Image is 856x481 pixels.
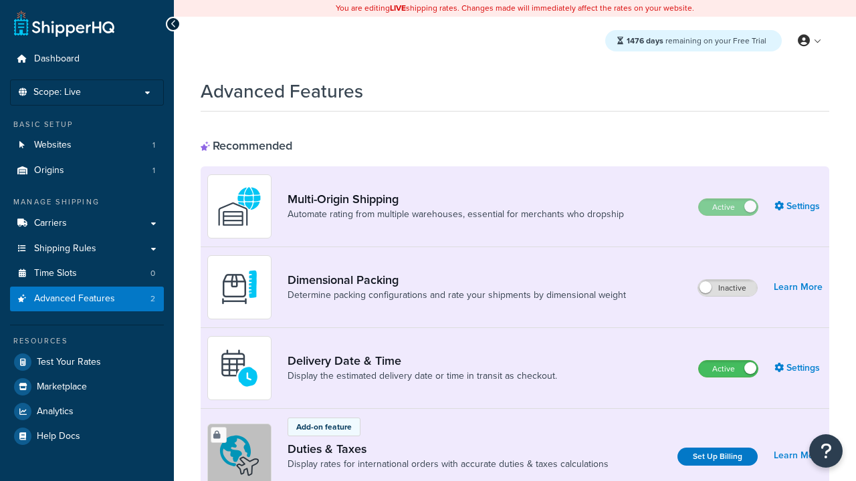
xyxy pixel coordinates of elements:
div: Resources [10,335,164,347]
a: Multi-Origin Shipping [288,192,624,206]
label: Active [699,361,758,377]
span: remaining on your Free Trial [627,35,766,47]
li: Websites [10,133,164,158]
a: Automate rating from multiple warehouses, essential for merchants who dropship [288,208,624,221]
a: Settings [774,197,823,216]
span: Advanced Features [34,293,115,305]
b: LIVE [390,2,406,14]
button: Open Resource Center [809,434,843,468]
a: Display the estimated delivery date or time in transit as checkout. [288,369,557,383]
a: Settings [774,359,823,377]
img: DTVBYsAAAAAASUVORK5CYII= [216,264,263,311]
span: Marketplace [37,381,87,393]
a: Websites1 [10,133,164,158]
a: Help Docs [10,424,164,448]
a: Duties & Taxes [288,442,609,456]
img: WatD5o0RtDAAAAAElFTkSuQmCC [216,183,263,230]
span: Time Slots [34,268,77,279]
a: Origins1 [10,158,164,183]
a: Display rates for international orders with accurate duties & taxes calculations [288,458,609,471]
a: Learn More [774,446,823,465]
div: Manage Shipping [10,196,164,208]
strong: 1476 days [627,35,663,47]
h1: Advanced Features [201,78,363,104]
a: Dimensional Packing [288,273,626,287]
div: Basic Setup [10,119,164,130]
span: 2 [150,293,155,305]
span: Dashboard [34,53,80,65]
span: Scope: Live [33,87,81,98]
li: Time Slots [10,261,164,286]
span: Websites [34,140,72,151]
span: Help Docs [37,431,80,442]
span: Test Your Rates [37,357,101,368]
a: Delivery Date & Time [288,353,557,368]
a: Determine packing configurations and rate your shipments by dimensional weight [288,289,626,302]
a: Shipping Rules [10,236,164,261]
span: 1 [152,140,155,151]
img: gfkeb5ejjkALwAAAABJRU5ErkJggg== [216,345,263,391]
a: Marketplace [10,375,164,399]
a: Test Your Rates [10,350,164,374]
span: Shipping Rules [34,243,96,255]
span: Analytics [37,406,74,418]
label: Inactive [698,280,757,296]
span: Origins [34,165,64,176]
a: Analytics [10,399,164,424]
div: Recommended [201,138,292,153]
li: Advanced Features [10,287,164,311]
a: Learn More [774,278,823,297]
span: Carriers [34,218,67,229]
a: Set Up Billing [677,448,758,466]
a: Time Slots0 [10,261,164,286]
span: 1 [152,165,155,176]
p: Add-on feature [296,421,352,433]
a: Advanced Features2 [10,287,164,311]
a: Dashboard [10,47,164,71]
span: 0 [150,268,155,279]
a: Carriers [10,211,164,236]
li: Origins [10,158,164,183]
